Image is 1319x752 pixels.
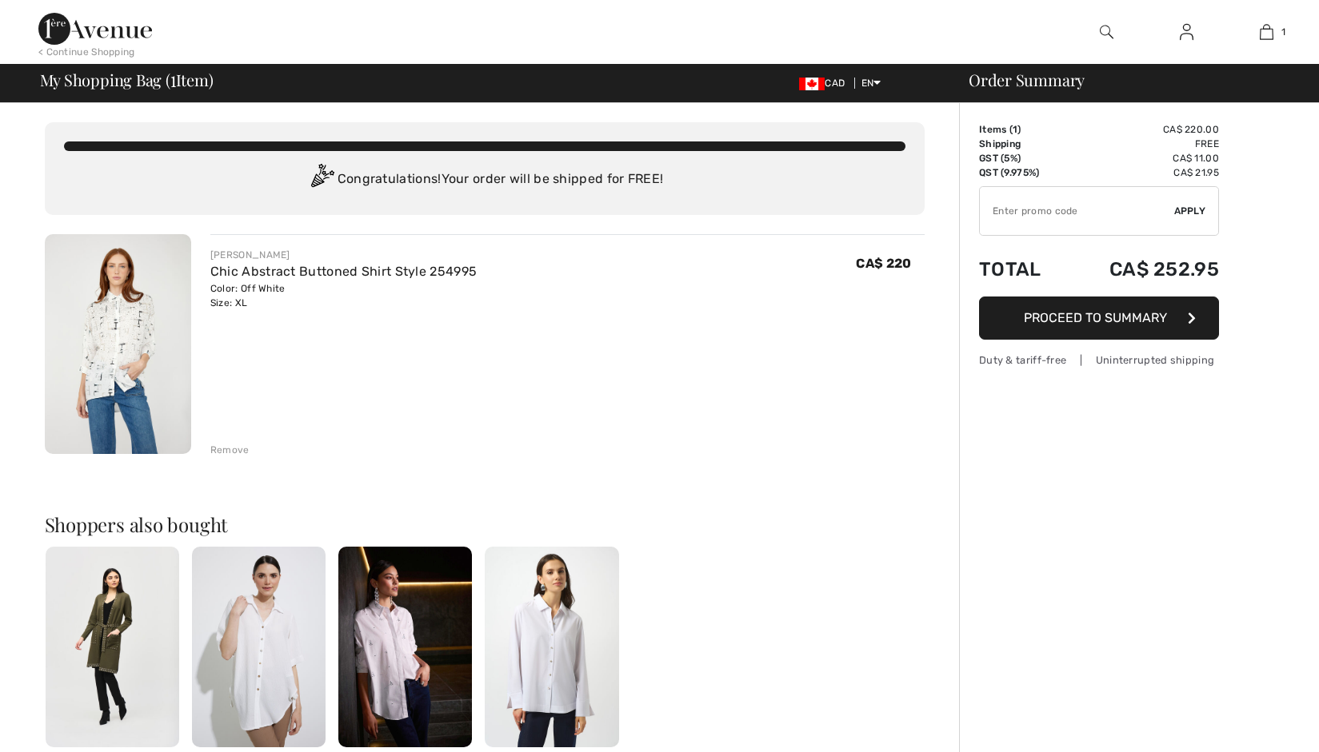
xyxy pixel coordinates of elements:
img: Joseph Ribkoff Tie Detail Top Style 222265 [192,547,326,747]
span: Apply [1174,204,1206,218]
td: CA$ 21.95 [1065,165,1219,180]
td: CA$ 11.00 [1065,151,1219,165]
td: GST (5%) [979,151,1065,165]
span: CA$ 220 [856,256,911,271]
img: My Bag [1260,22,1273,42]
button: Proceed to Summary [979,296,1219,340]
a: 1 [1227,22,1305,42]
div: [PERSON_NAME] [210,248,477,262]
div: < Continue Shopping [38,45,135,59]
span: My Shopping Bag ( Item) [40,72,214,88]
span: 1 [1281,25,1285,39]
td: CA$ 252.95 [1065,242,1219,296]
span: Proceed to Summary [1024,310,1167,325]
a: Chic Abstract Buttoned Shirt Style 254995 [210,264,477,279]
span: 1 [170,68,176,89]
input: Promo code [980,187,1174,235]
div: Congratulations! Your order will be shipped for FREE! [64,164,905,196]
div: Order Summary [949,72,1309,88]
img: Canadian Dollar [799,78,825,90]
td: Free [1065,137,1219,151]
img: 1ère Avenue [38,13,152,45]
td: Shipping [979,137,1065,151]
img: My Info [1180,22,1193,42]
td: Total [979,242,1065,296]
td: QST (9.975%) [979,165,1065,180]
img: Embroidered Casual Shirt Style 254924 [338,547,472,747]
td: Items ( ) [979,122,1065,137]
img: search the website [1100,22,1113,42]
img: Congratulation2.svg [306,164,338,196]
span: EN [861,78,881,89]
div: Remove [210,443,250,457]
span: CAD [799,78,851,89]
img: Chic Abstract Buttoned Shirt Style 254995 [45,234,191,454]
td: CA$ 220.00 [1065,122,1219,137]
div: Duty & tariff-free | Uninterrupted shipping [979,352,1219,368]
div: Color: Off White Size: XL [210,281,477,310]
img: Classic Button Closure Shirt Style 253923 [485,547,618,747]
a: Sign In [1167,22,1206,42]
img: Long Coat with Studs Style 234919 [46,547,179,747]
span: 1 [1013,124,1017,135]
h2: Shoppers also bought [45,515,925,534]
